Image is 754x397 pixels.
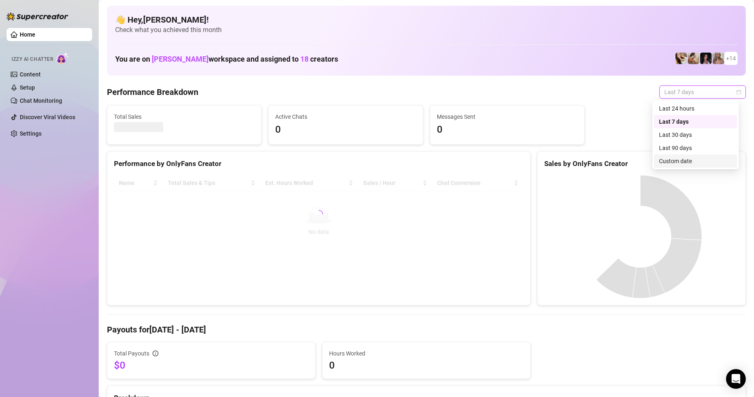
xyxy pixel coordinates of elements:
[437,122,578,138] span: 0
[654,141,737,155] div: Last 90 days
[7,12,68,21] img: logo-BBDzfeDw.svg
[114,359,309,372] span: $0
[20,71,41,78] a: Content
[659,117,732,126] div: Last 7 days
[300,55,309,63] span: 18
[114,158,524,169] div: Performance by OnlyFans Creator
[437,112,578,121] span: Messages Sent
[107,86,198,98] h4: Performance Breakdown
[654,102,737,115] div: Last 24 hours
[153,351,158,356] span: info-circle
[329,349,524,358] span: Hours Worked
[688,53,699,64] img: Kayla (@kaylathaylababy)
[726,54,736,63] span: + 14
[736,90,741,95] span: calendar
[275,112,416,121] span: Active Chats
[20,114,75,120] a: Discover Viral Videos
[20,31,35,38] a: Home
[329,359,524,372] span: 0
[659,157,732,166] div: Custom date
[664,86,741,98] span: Last 7 days
[114,349,149,358] span: Total Payouts
[20,84,35,91] a: Setup
[726,369,746,389] div: Open Intercom Messenger
[115,55,338,64] h1: You are on workspace and assigned to creators
[115,25,738,35] span: Check what you achieved this month
[659,130,732,139] div: Last 30 days
[20,130,42,137] a: Settings
[275,122,416,138] span: 0
[659,143,732,152] div: Last 90 days
[659,104,732,113] div: Last 24 hours
[315,210,323,218] span: loading
[114,112,255,121] span: Total Sales
[712,53,724,64] img: Kenzie (@dmaxkenz)
[675,53,687,64] img: Avry (@avryjennerfree)
[654,128,737,141] div: Last 30 days
[20,97,62,104] a: Chat Monitoring
[700,53,712,64] img: Baby (@babyyyybellaa)
[107,324,746,335] h4: Payouts for [DATE] - [DATE]
[544,158,739,169] div: Sales by OnlyFans Creator
[56,52,69,64] img: AI Chatter
[654,155,737,168] div: Custom date
[152,55,209,63] span: [PERSON_NAME]
[12,55,53,63] span: Izzy AI Chatter
[654,115,737,128] div: Last 7 days
[115,14,738,25] h4: 👋 Hey, [PERSON_NAME] !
